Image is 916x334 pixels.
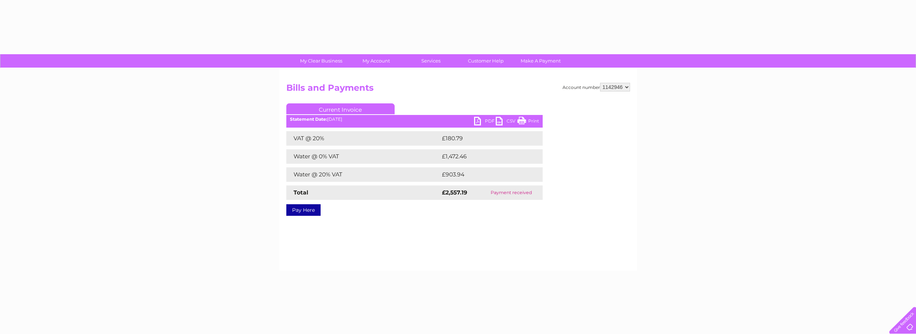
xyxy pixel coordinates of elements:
a: Services [401,54,461,68]
td: VAT @ 20% [286,131,440,146]
a: PDF [474,117,496,127]
td: Water @ 20% VAT [286,167,440,182]
a: Pay Here [286,204,321,216]
strong: £2,557.19 [442,189,467,196]
a: Print [517,117,539,127]
td: £1,472.46 [440,149,531,164]
div: Account number [563,83,630,91]
strong: Total [294,189,308,196]
a: Customer Help [456,54,516,68]
a: My Clear Business [291,54,351,68]
h2: Bills and Payments [286,83,630,97]
td: £903.94 [440,167,530,182]
div: [DATE] [286,117,543,122]
td: Water @ 0% VAT [286,149,440,164]
a: CSV [496,117,517,127]
a: My Account [346,54,406,68]
a: Current Invoice [286,103,395,114]
a: Make A Payment [511,54,570,68]
td: £180.79 [440,131,530,146]
b: Statement Date: [290,116,327,122]
td: Payment received [480,185,543,200]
